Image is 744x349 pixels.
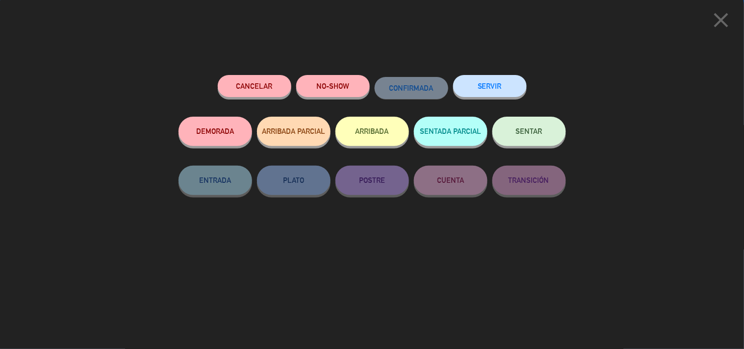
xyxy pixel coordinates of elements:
button: CONFIRMADA [375,77,448,99]
button: SENTAR [492,117,566,146]
i: close [709,8,734,32]
button: ENTRADA [179,166,252,195]
button: NO-SHOW [296,75,370,97]
button: PLATO [257,166,331,195]
button: SERVIR [453,75,527,97]
button: ARRIBADA PARCIAL [257,117,331,146]
span: SENTAR [516,127,542,135]
span: CONFIRMADA [389,84,434,92]
button: DEMORADA [179,117,252,146]
span: ARRIBADA PARCIAL [262,127,325,135]
button: TRANSICIÓN [492,166,566,195]
button: ARRIBADA [335,117,409,146]
button: POSTRE [335,166,409,195]
button: close [706,7,737,36]
button: CUENTA [414,166,487,195]
button: SENTADA PARCIAL [414,117,487,146]
button: Cancelar [218,75,291,97]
